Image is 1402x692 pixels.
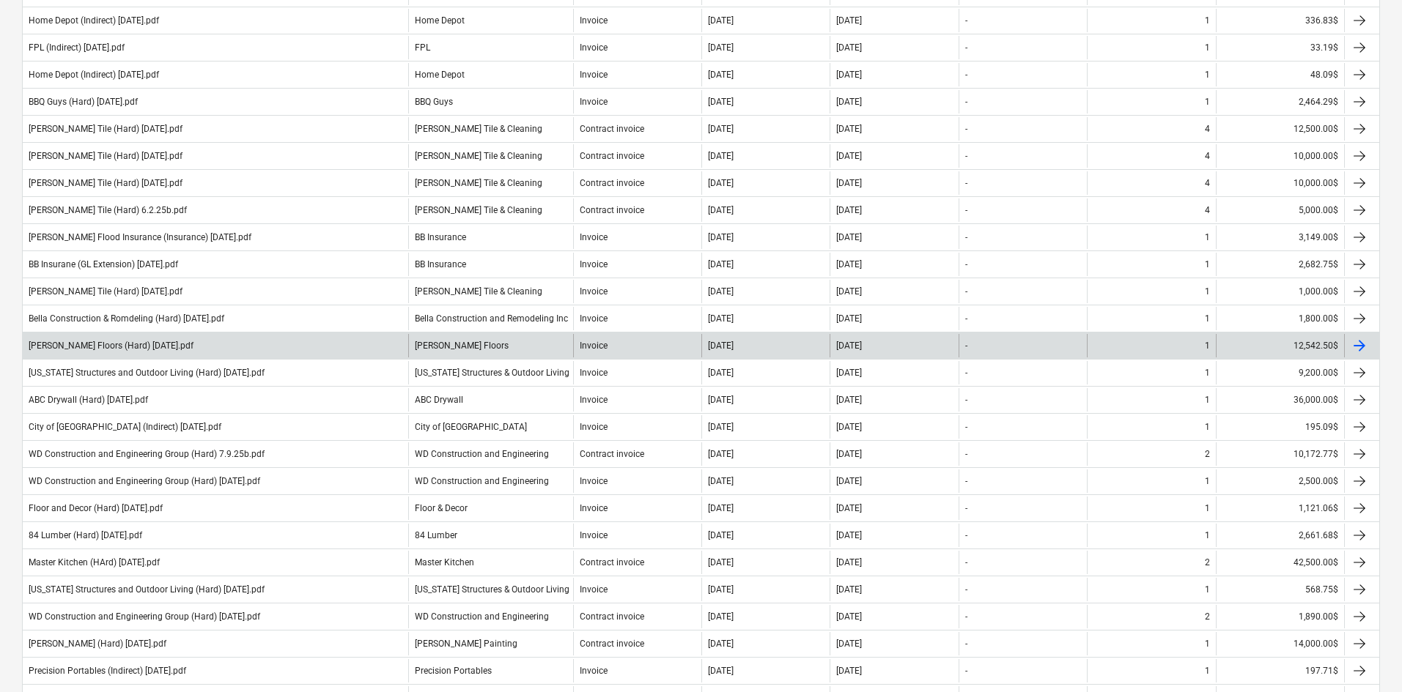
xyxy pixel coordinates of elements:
[836,395,862,405] div: [DATE]
[1205,449,1210,459] div: 2
[415,395,463,405] div: ABC Drywall
[415,611,549,622] div: WD Construction and Engineering
[415,313,568,324] div: Bella Construction and Remodeling Inc
[580,97,608,107] div: Invoice
[708,530,734,540] div: [DATE]
[29,666,186,676] div: Precision Portables (Indirect) [DATE].pdf
[708,503,734,513] div: [DATE]
[1216,496,1344,520] div: 1,121.06$
[580,666,608,676] div: Invoice
[580,611,644,622] div: Contract invoice
[965,178,967,188] div: -
[1205,313,1210,324] div: 1
[415,259,466,269] div: BB Insurance
[965,15,967,26] div: -
[708,422,734,432] div: [DATE]
[965,151,967,161] div: -
[1216,253,1344,276] div: 2,682.75$
[965,395,967,405] div: -
[415,178,542,188] div: [PERSON_NAME] Tile & Cleaning
[965,530,967,540] div: -
[580,313,608,324] div: Invoice
[836,503,862,513] div: [DATE]
[836,42,862,53] div: [DATE]
[1216,144,1344,168] div: 10,000.00$
[836,611,862,622] div: [DATE]
[836,232,862,242] div: [DATE]
[708,97,734,107] div: [DATE]
[1205,205,1210,215] div: 4
[1216,469,1344,493] div: 2,500.00$
[1216,226,1344,249] div: 3,149.00$
[580,259,608,269] div: Invoice
[1216,442,1344,466] div: 10,172.77$
[1205,15,1210,26] div: 1
[1216,605,1344,628] div: 1,890.00$
[965,584,967,595] div: -
[1216,388,1344,412] div: 36,000.00$
[580,70,608,80] div: Invoice
[415,15,465,26] div: Home Depot
[1205,395,1210,405] div: 1
[29,530,142,540] div: 84 Lumber (Hard) [DATE].pdf
[29,124,182,134] div: [PERSON_NAME] Tile (Hard) [DATE].pdf
[580,232,608,242] div: Invoice
[1216,307,1344,330] div: 1,800.00$
[29,476,260,486] div: WD Construction and Engineering Group (Hard) [DATE].pdf
[965,97,967,107] div: -
[415,341,509,351] div: [PERSON_NAME] Floors
[965,476,967,486] div: -
[965,341,967,351] div: -
[708,178,734,188] div: [DATE]
[836,422,862,432] div: [DATE]
[29,557,160,568] div: Master Kitchen (HArd) [DATE].pdf
[965,259,967,269] div: -
[415,286,542,297] div: [PERSON_NAME] Tile & Cleaning
[580,341,608,351] div: Invoice
[1205,151,1210,161] div: 4
[29,395,148,405] div: ABC Drywall (Hard) [DATE].pdf
[415,639,517,649] div: [PERSON_NAME] Painting
[1205,341,1210,351] div: 1
[29,639,166,649] div: [PERSON_NAME] (Hard) [DATE].pdf
[708,313,734,324] div: [DATE]
[29,449,265,459] div: WD Construction and Engineering Group (Hard) 7.9.25b.pdf
[965,313,967,324] div: -
[965,557,967,568] div: -
[1205,286,1210,297] div: 1
[836,449,862,459] div: [DATE]
[1205,639,1210,649] div: 1
[580,584,608,595] div: Invoice
[580,205,644,215] div: Contract invoice
[836,341,862,351] div: [DATE]
[415,530,457,540] div: 84 Lumber
[1205,422,1210,432] div: 1
[29,205,187,215] div: [PERSON_NAME] Tile (Hard) 6.2.25b.pdf
[580,476,608,486] div: Invoice
[836,557,862,568] div: [DATE]
[1205,611,1210,622] div: 2
[1205,42,1210,53] div: 1
[836,530,862,540] div: [DATE]
[836,368,862,378] div: [DATE]
[1216,90,1344,114] div: 2,464.29$
[708,286,734,297] div: [DATE]
[708,259,734,269] div: [DATE]
[965,124,967,134] div: -
[29,422,221,432] div: City of [GEOGRAPHIC_DATA] (Indirect) [DATE].pdf
[1216,63,1344,86] div: 48.09$
[580,124,644,134] div: Contract invoice
[708,666,734,676] div: [DATE]
[415,557,474,568] div: Master Kitchen
[836,151,862,161] div: [DATE]
[1205,503,1210,513] div: 1
[836,15,862,26] div: [DATE]
[965,232,967,242] div: -
[1216,9,1344,32] div: 336.83$
[708,639,734,649] div: [DATE]
[29,313,224,324] div: Bella Construction & Romdeling (Hard) [DATE].pdf
[1205,368,1210,378] div: 1
[415,151,542,161] div: [PERSON_NAME] Tile & Cleaning
[580,178,644,188] div: Contract invoice
[580,503,608,513] div: Invoice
